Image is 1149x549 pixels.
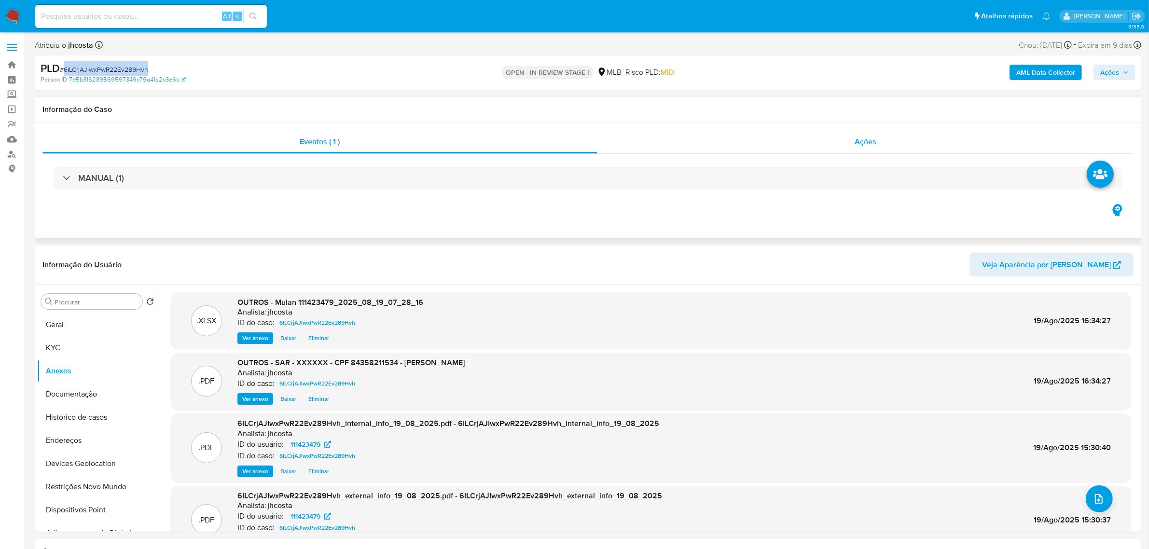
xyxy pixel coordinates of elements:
span: 6ILCrjAJIwxPwR22Ev289Hvh [279,450,355,462]
a: 6ILCrjAJIwxPwR22Ev289Hvh [276,450,359,462]
span: OUTROS - SAR - XXXXXX - CPF 84358211534 - [PERSON_NAME] [237,357,465,368]
input: Pesquise usuários ou casos... [35,10,267,23]
button: Histórico de casos [37,406,158,429]
span: 19/Ago/2025 16:34:27 [1034,375,1111,386]
span: s [236,12,239,21]
span: Alt [223,12,231,21]
span: 19/Ago/2025 16:34:27 [1034,315,1111,326]
span: Ver anexo [242,467,268,476]
span: MID [661,67,674,78]
p: OPEN - IN REVIEW STAGE I [502,66,593,79]
p: Analista: [237,501,266,510]
button: Eliminar [304,332,334,344]
button: Baixar [276,332,301,344]
h6: jhcosta [267,368,292,378]
span: 19/Ago/2025 15:30:37 [1034,514,1111,525]
span: Ações [855,136,876,147]
button: upload-file [1086,485,1113,512]
button: Baixar [276,393,301,405]
span: - [1074,39,1076,52]
p: ID do caso: [237,379,275,388]
p: Analista: [237,307,266,317]
a: 6ILCrjAJIwxPwR22Ev289Hvh [276,378,359,389]
h1: Informação do Caso [42,105,1134,114]
button: Ver anexo [237,393,273,405]
h6: jhcosta [267,307,292,317]
span: Veja Aparência por [PERSON_NAME] [982,253,1111,276]
span: Eventos ( 1 ) [300,136,340,147]
button: Baixar [276,466,301,477]
a: 6ILCrjAJIwxPwR22Ev289Hvh [276,317,359,329]
button: Adiantamentos de Dinheiro [37,522,158,545]
p: Analista: [237,368,266,378]
button: Procurar [45,298,53,305]
span: Baixar [280,394,296,404]
b: Person ID [41,75,67,84]
span: 6ILCrjAJIwxPwR22Ev289Hvh [279,522,355,534]
span: Baixar [280,467,296,476]
span: Expira em 9 dias [1078,40,1132,51]
span: 111423479 [291,510,320,522]
h6: jhcosta [267,501,292,510]
span: 6ILCrjAJIwxPwR22Ev289Hvh [279,378,355,389]
span: # 6ILCrjAJIwxPwR22Ev289Hvh [60,65,148,74]
input: Procurar [55,298,138,306]
a: 6ILCrjAJIwxPwR22Ev289Hvh [276,522,359,534]
span: 6ILCrjAJIwxPwR22Ev289Hvh_internal_info_19_08_2025.pdf - 6ILCrjAJIwxPwR22Ev289Hvh_internal_info_19... [237,418,659,429]
span: 6ILCrjAJIwxPwR22Ev289Hvh [279,317,355,329]
a: Notificações [1042,12,1051,20]
b: PLD [41,60,60,76]
b: jhcosta [66,40,93,51]
span: Atalhos rápidos [981,11,1033,21]
a: 7e5b316289569597349c79a41a2c3e6b [69,75,186,84]
h6: jhcosta [267,429,292,439]
p: .XLSX [197,316,217,326]
span: Ver anexo [242,394,268,404]
span: OUTROS - Mulan 111423479_2025_08_19_07_28_16 [237,297,423,308]
a: 111423479 [285,439,337,450]
span: Atribuiu o [35,40,93,51]
span: Eliminar [308,394,329,404]
span: Baixar [280,333,296,343]
p: Analista: [237,429,266,439]
button: Eliminar [304,466,334,477]
button: Geral [37,313,158,336]
span: Ver anexo [242,333,268,343]
span: 19/Ago/2025 15:30:40 [1033,442,1111,453]
button: Restrições Novo Mundo [37,475,158,498]
p: ID do usuário: [237,511,284,521]
p: .PDF [199,442,215,453]
p: .PDF [199,376,215,386]
button: Dispositivos Point [37,498,158,522]
span: 111423479 [291,439,320,450]
button: Endereços [37,429,158,452]
p: .PDF [199,515,215,525]
button: AML Data Collector [1010,65,1082,80]
span: Eliminar [308,333,329,343]
span: 6ILCrjAJIwxPwR22Ev289Hvh_external_info_19_08_2025.pdf - 6ILCrjAJIwxPwR22Ev289Hvh_external_info_19... [237,490,662,501]
p: ID do usuário: [237,439,284,449]
div: MLB [597,67,622,78]
h3: MANUAL (1) [78,173,124,183]
button: Ações [1094,65,1135,80]
span: Eliminar [308,467,329,476]
button: Documentação [37,383,158,406]
button: Eliminar [304,393,334,405]
button: Ver anexo [237,332,273,344]
button: Anexos [37,359,158,383]
button: Devices Geolocation [37,452,158,475]
h1: Informação do Usuário [42,260,122,270]
button: search-icon [243,10,263,23]
div: MANUAL (1) [54,167,1122,189]
button: Veja Aparência por [PERSON_NAME] [969,253,1134,276]
a: Sair [1132,11,1142,21]
p: ID do caso: [237,451,275,461]
div: Criou: [DATE] [1019,39,1072,52]
p: ID do caso: [237,318,275,328]
a: 111423479 [285,510,337,522]
span: Ações [1100,65,1119,80]
button: KYC [37,336,158,359]
span: Risco PLD: [625,67,674,78]
p: jhonata.costa@mercadolivre.com [1074,12,1128,21]
button: Retornar ao pedido padrão [146,298,154,308]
